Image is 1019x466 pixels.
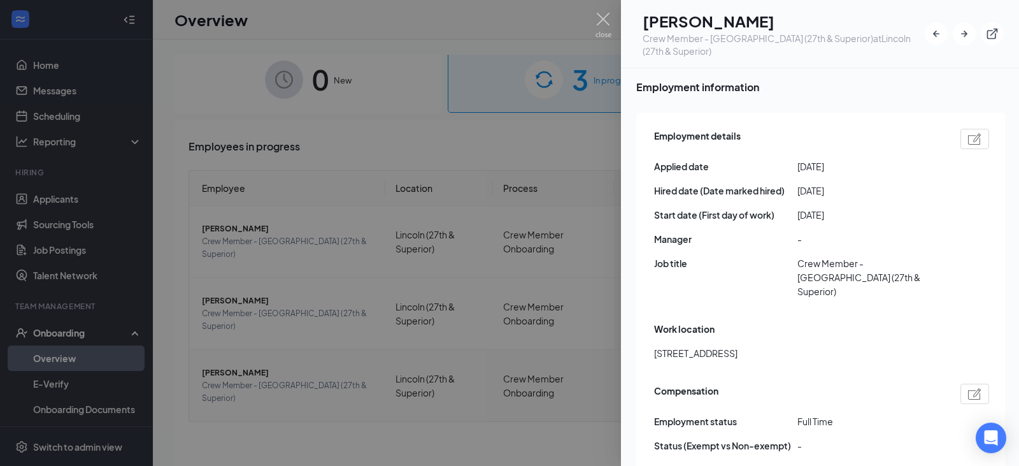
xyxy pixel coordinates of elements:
svg: ExternalLink [986,27,999,40]
span: Work location [654,322,715,336]
span: Crew Member - [GEOGRAPHIC_DATA] (27th & Superior) [797,256,941,298]
h1: [PERSON_NAME] [643,10,925,32]
span: - [797,439,941,453]
span: Compensation [654,384,718,404]
span: Employment details [654,129,741,149]
button: ExternalLink [981,22,1004,45]
svg: ArrowLeftNew [930,27,943,40]
span: [DATE] [797,208,941,222]
span: Hired date (Date marked hired) [654,184,797,198]
span: Employment status [654,414,797,428]
span: [STREET_ADDRESS] [654,346,738,360]
span: Job title [654,256,797,270]
button: ArrowLeftNew [925,22,948,45]
svg: ArrowRight [958,27,971,40]
span: - [797,232,941,246]
span: [DATE] [797,159,941,173]
span: Applied date [654,159,797,173]
div: Open Intercom Messenger [976,423,1006,453]
span: [DATE] [797,184,941,198]
span: Full Time [797,414,941,428]
span: Start date (First day of work) [654,208,797,222]
button: ArrowRight [953,22,976,45]
span: Manager [654,232,797,246]
span: Status (Exempt vs Non-exempt) [654,439,797,453]
div: Crew Member - [GEOGRAPHIC_DATA] (27th & Superior) at Lincoln (27th & Superior) [643,32,925,57]
span: Employment information [636,79,1005,95]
